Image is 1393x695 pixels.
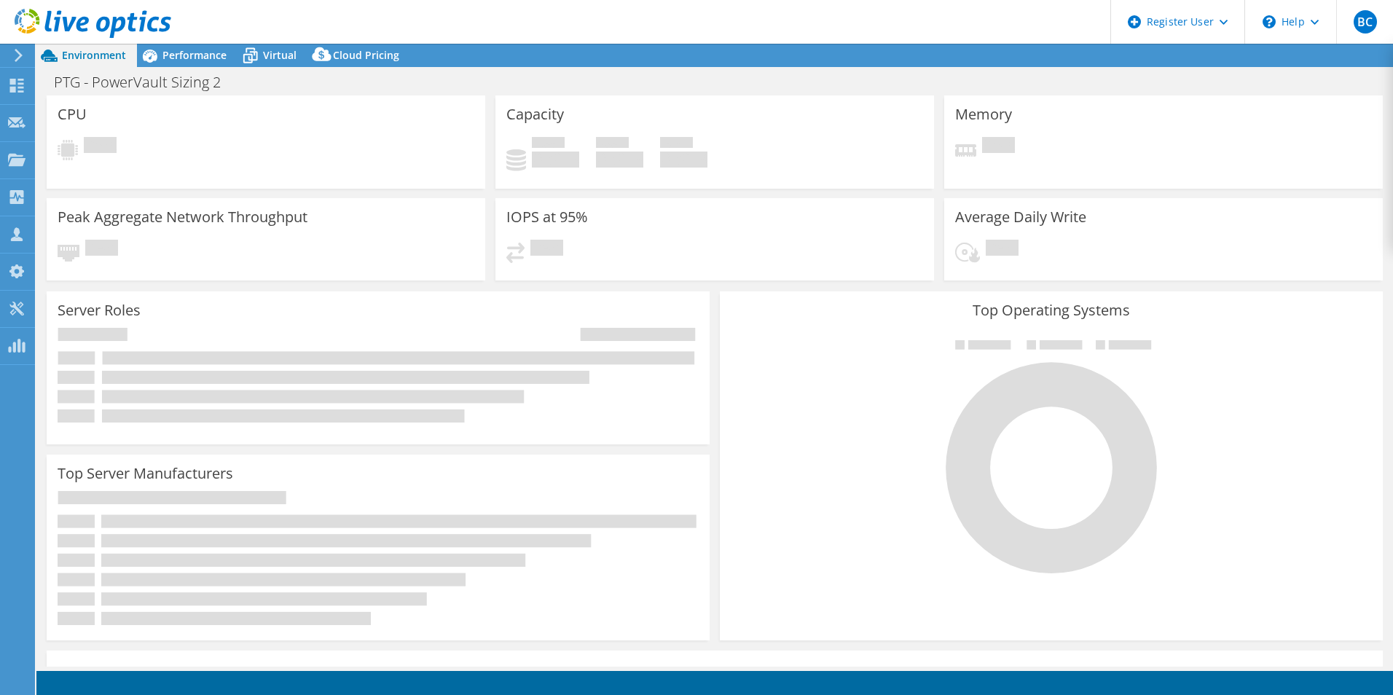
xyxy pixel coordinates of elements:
[660,137,693,152] span: Total
[596,152,643,168] h4: 0 GiB
[333,48,399,62] span: Cloud Pricing
[1263,15,1276,28] svg: \n
[506,209,588,225] h3: IOPS at 95%
[530,240,563,259] span: Pending
[986,240,1019,259] span: Pending
[58,106,87,122] h3: CPU
[1354,10,1377,34] span: BC
[955,209,1086,225] h3: Average Daily Write
[506,106,564,122] h3: Capacity
[263,48,297,62] span: Virtual
[62,48,126,62] span: Environment
[660,152,707,168] h4: 0 GiB
[58,466,233,482] h3: Top Server Manufacturers
[982,137,1015,157] span: Pending
[58,302,141,318] h3: Server Roles
[85,240,118,259] span: Pending
[532,152,579,168] h4: 0 GiB
[84,137,117,157] span: Pending
[955,106,1012,122] h3: Memory
[47,74,243,90] h1: PTG - PowerVault Sizing 2
[596,137,629,152] span: Free
[58,209,307,225] h3: Peak Aggregate Network Throughput
[532,137,565,152] span: Used
[162,48,227,62] span: Performance
[731,302,1372,318] h3: Top Operating Systems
